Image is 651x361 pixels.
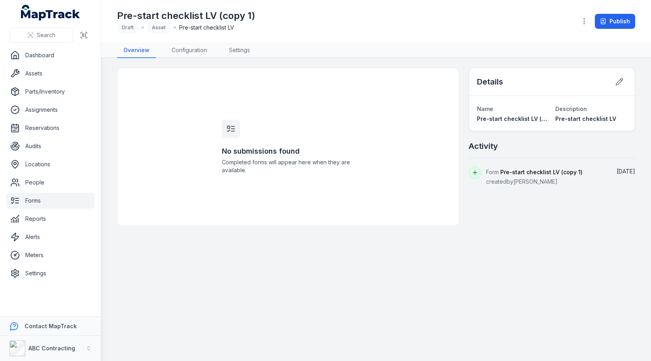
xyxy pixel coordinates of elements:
h3: No submissions found [222,146,355,157]
span: Pre-start checklist LV [179,24,234,32]
a: MapTrack [21,5,80,21]
button: Publish [595,14,635,29]
div: Asset [147,22,170,33]
span: Pre-start checklist LV [555,115,616,122]
span: Pre-start checklist LV (copy 1) [477,115,561,122]
a: Alerts [6,229,95,245]
a: Meters [6,247,95,263]
span: Description [555,105,587,112]
strong: Contact MapTrack [25,323,77,329]
a: Audits [6,138,95,154]
a: Settings [6,265,95,281]
a: Locations [6,156,95,172]
a: Assignments [6,102,95,118]
a: Reservations [6,120,95,136]
span: Completed forms will appear here when they are available. [222,158,355,174]
span: Form created by [PERSON_NAME] [486,169,583,185]
a: Overview [117,43,156,58]
h1: Pre-start checklist LV (copy 1) [117,9,255,22]
span: [DATE] [617,168,635,175]
strong: ABC Contracting [28,345,75,352]
a: Settings [223,43,256,58]
span: Pre-start checklist LV (copy 1) [500,169,583,175]
time: 08/10/2025, 12:44:53 pm [617,168,635,175]
div: Draft [117,22,138,33]
a: Configuration [165,43,213,58]
a: Assets [6,66,95,81]
span: Search [37,31,55,39]
button: Search [9,28,73,43]
a: Forms [6,193,95,209]
a: Reports [6,211,95,227]
a: Dashboard [6,47,95,63]
h2: Activity [469,141,498,152]
h2: Details [477,76,503,87]
a: People [6,175,95,190]
span: Name [477,105,493,112]
a: Parts/Inventory [6,84,95,100]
